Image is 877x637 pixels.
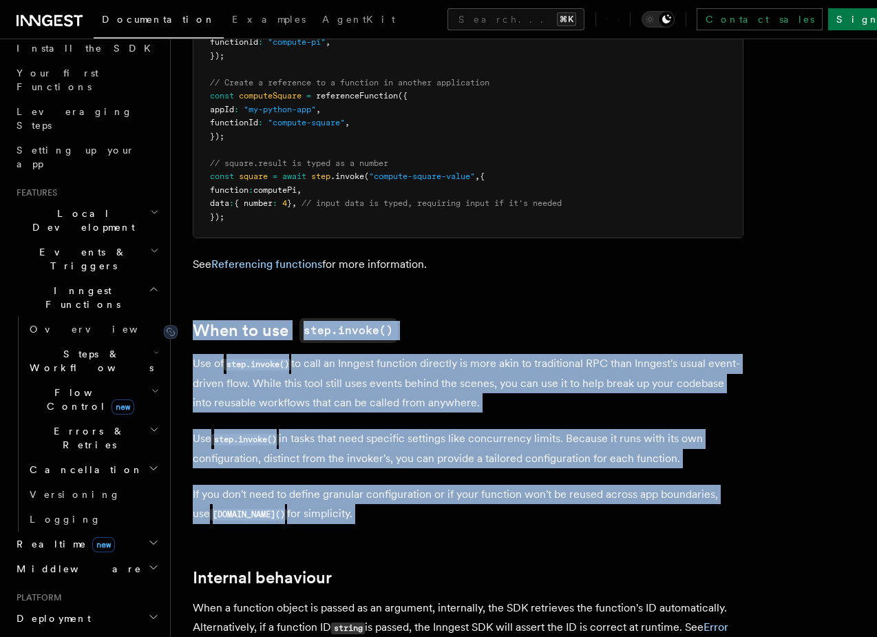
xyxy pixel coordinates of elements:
[210,171,234,181] span: const
[273,198,277,208] span: :
[24,317,162,342] a: Overview
[193,568,332,587] a: Internal behaviour
[11,556,162,581] button: Middleware
[273,171,277,181] span: =
[447,8,584,30] button: Search...⌘K
[11,240,162,278] button: Events & Triggers
[30,324,171,335] span: Overview
[193,429,743,468] p: Use in tasks that need specific settings like concurrency limits. Because it runs with its own co...
[11,278,162,317] button: Inngest Functions
[211,434,279,446] code: step.invoke()
[224,4,314,37] a: Examples
[239,91,302,101] span: computeSquare
[17,106,133,131] span: Leveraging Steps
[326,37,330,47] span: ,
[297,185,302,195] span: ,
[364,171,369,181] span: (
[642,11,675,28] button: Toggle dark mode
[24,463,143,477] span: Cancellation
[330,171,364,181] span: .invoke
[322,14,395,25] span: AgentKit
[30,489,120,500] span: Versioning
[17,145,135,169] span: Setting up your app
[24,424,149,452] span: Errors & Retries
[24,347,154,375] span: Steps & Workflows
[268,118,345,127] span: "compute-square"
[24,507,162,532] a: Logging
[268,37,326,47] span: "compute-pi"
[193,485,743,524] p: If you don't need to define granular configuration or if your function won't be reused across app...
[11,612,91,625] span: Deployment
[11,36,162,61] a: Install the SDK
[314,4,403,37] a: AgentKit
[24,380,162,419] button: Flow Controlnew
[11,592,62,603] span: Platform
[299,318,397,343] code: step.invoke()
[11,207,150,234] span: Local Development
[234,105,239,114] span: :
[30,514,101,525] span: Logging
[210,51,224,61] span: });
[211,258,322,271] a: Referencing functions
[11,138,162,176] a: Setting up your app
[258,37,263,47] span: :
[234,198,273,208] span: { number
[239,171,268,181] span: square
[11,317,162,532] div: Inngest Functions
[210,509,287,521] code: [DOMAIN_NAME]()
[11,245,150,273] span: Events & Triggers
[11,606,162,631] button: Deployment
[210,198,229,208] span: data
[210,212,224,222] span: });
[258,118,263,127] span: :
[112,399,134,415] span: new
[24,419,162,457] button: Errors & Retries
[210,91,234,101] span: const
[210,37,258,47] span: functionId
[232,14,306,25] span: Examples
[102,14,215,25] span: Documentation
[210,105,234,114] span: appId
[557,12,576,26] kbd: ⌘K
[249,185,253,195] span: :
[253,185,297,195] span: computePi
[94,4,224,39] a: Documentation
[11,284,149,311] span: Inngest Functions
[24,386,151,413] span: Flow Control
[224,359,291,370] code: step.invoke()
[244,105,316,114] span: "my-python-app"
[311,171,330,181] span: step
[11,532,162,556] button: Realtimenew
[316,91,398,101] span: referenceFunction
[193,255,743,274] p: See for more information.
[11,562,142,576] span: Middleware
[287,198,292,208] span: }
[193,354,743,413] p: Use of to call an Inngest function directly is more akin to traditional RPC than Inngest's usual ...
[475,171,480,181] span: ,
[24,482,162,507] a: Versioning
[11,99,162,138] a: Leveraging Steps
[11,201,162,240] button: Local Development
[697,8,823,30] a: Contact sales
[24,342,162,380] button: Steps & Workflows
[369,171,475,181] span: "compute-square-value"
[92,537,115,552] span: new
[210,132,224,141] span: });
[229,198,234,208] span: :
[11,61,162,99] a: Your first Functions
[210,185,249,195] span: function
[17,67,98,92] span: Your first Functions
[282,171,306,181] span: await
[210,158,388,168] span: // square.result is typed as a number
[24,457,162,482] button: Cancellation
[282,198,287,208] span: 4
[480,171,485,181] span: {
[17,43,159,54] span: Install the SDK
[302,198,562,208] span: // input data is typed, requiring input if it's needed
[210,78,489,87] span: // Create a reference to a function in another application
[11,187,57,198] span: Features
[316,105,321,114] span: ,
[306,91,311,101] span: =
[11,537,115,551] span: Realtime
[331,623,365,634] code: string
